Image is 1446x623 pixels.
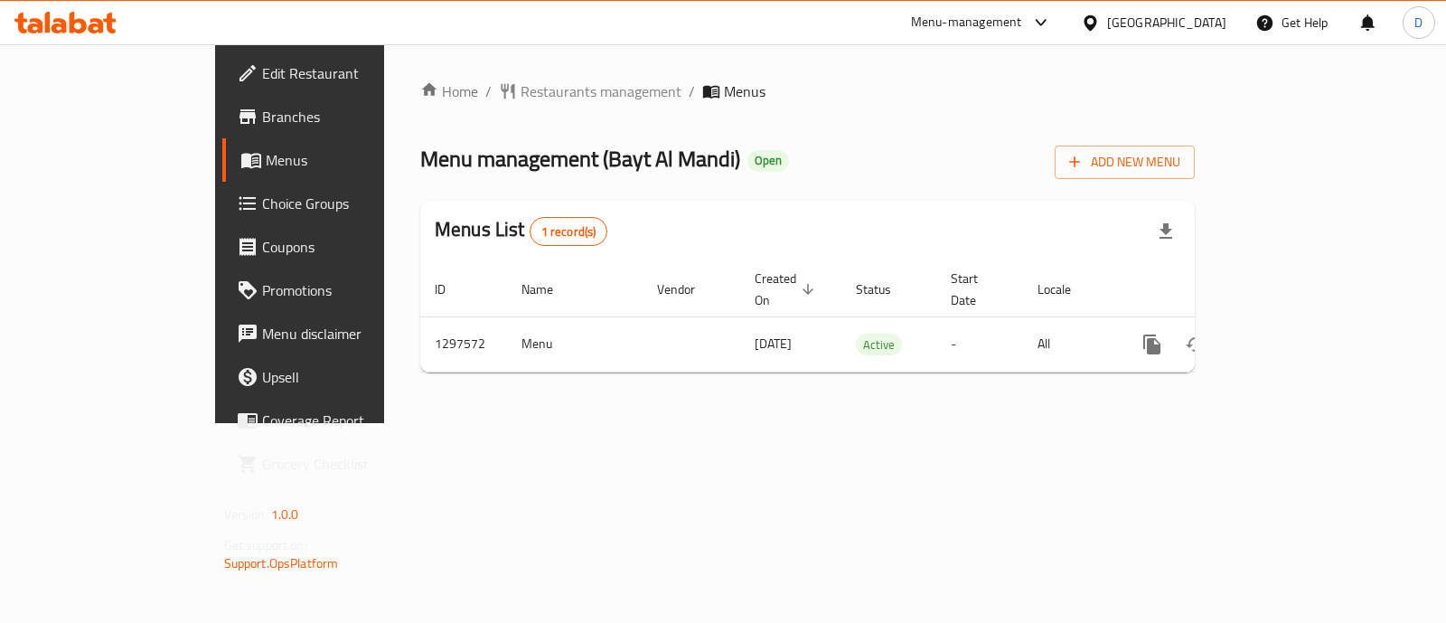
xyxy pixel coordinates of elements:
[271,503,299,526] span: 1.0.0
[951,268,1001,311] span: Start Date
[262,453,442,475] span: Grocery Checklist
[420,80,1195,102] nav: breadcrumb
[747,153,789,168] span: Open
[657,278,718,300] span: Vendor
[224,552,339,575] a: Support.OpsPlatform
[262,62,442,84] span: Edit Restaurant
[222,95,456,138] a: Branches
[530,217,608,246] div: Total records count
[521,80,681,102] span: Restaurants management
[222,225,456,269] a: Coupons
[266,149,442,171] span: Menus
[856,335,902,355] span: Active
[1069,151,1180,174] span: Add New Menu
[747,150,789,172] div: Open
[262,193,442,214] span: Choice Groups
[755,332,792,355] span: [DATE]
[499,80,681,102] a: Restaurants management
[420,316,507,372] td: 1297572
[222,312,456,355] a: Menu disclaimer
[521,278,577,300] span: Name
[224,533,307,557] span: Get support on:
[1055,146,1195,179] button: Add New Menu
[724,80,765,102] span: Menus
[262,106,442,127] span: Branches
[1414,13,1423,33] span: D
[1107,13,1226,33] div: [GEOGRAPHIC_DATA]
[1174,323,1217,366] button: Change Status
[936,316,1023,372] td: -
[222,355,456,399] a: Upsell
[262,323,442,345] span: Menu disclaimer
[1144,210,1188,253] div: Export file
[435,216,607,246] h2: Menus List
[911,12,1022,33] div: Menu-management
[262,236,442,258] span: Coupons
[420,262,1319,373] table: enhanced table
[262,279,442,301] span: Promotions
[435,278,469,300] span: ID
[531,223,607,241] span: 1 record(s)
[222,442,456,486] a: Grocery Checklist
[755,268,820,311] span: Created On
[1116,262,1319,317] th: Actions
[262,410,442,431] span: Coverage Report
[1131,323,1174,366] button: more
[485,80,492,102] li: /
[856,334,902,355] div: Active
[222,182,456,225] a: Choice Groups
[262,366,442,388] span: Upsell
[856,278,915,300] span: Status
[222,52,456,95] a: Edit Restaurant
[1023,316,1116,372] td: All
[420,138,740,179] span: Menu management ( Bayt Al Mandi )
[507,316,643,372] td: Menu
[224,503,268,526] span: Version:
[222,399,456,442] a: Coverage Report
[689,80,695,102] li: /
[222,138,456,182] a: Menus
[222,269,456,312] a: Promotions
[1038,278,1094,300] span: Locale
